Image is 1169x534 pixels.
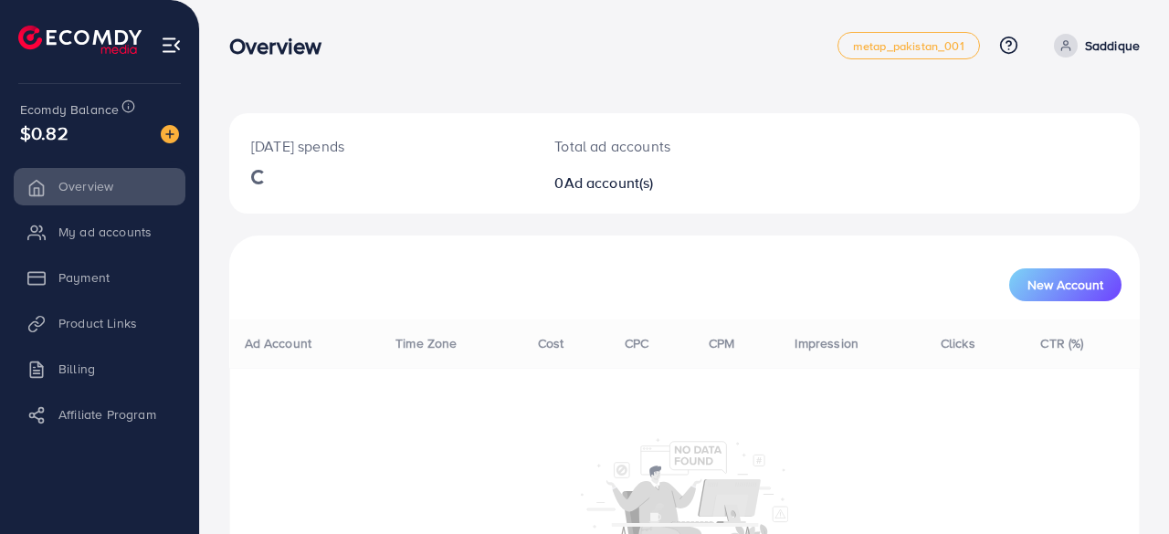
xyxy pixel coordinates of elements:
[1009,268,1122,301] button: New Account
[20,100,119,119] span: Ecomdy Balance
[251,135,511,157] p: [DATE] spends
[564,173,654,193] span: Ad account(s)
[554,174,738,192] h2: 0
[20,120,68,146] span: $0.82
[18,26,142,54] img: logo
[853,40,964,52] span: metap_pakistan_001
[554,135,738,157] p: Total ad accounts
[1047,34,1140,58] a: Saddique
[161,125,179,143] img: image
[229,33,336,59] h3: Overview
[1027,278,1103,291] span: New Account
[837,32,980,59] a: metap_pakistan_001
[1085,35,1140,57] p: Saddique
[161,35,182,56] img: menu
